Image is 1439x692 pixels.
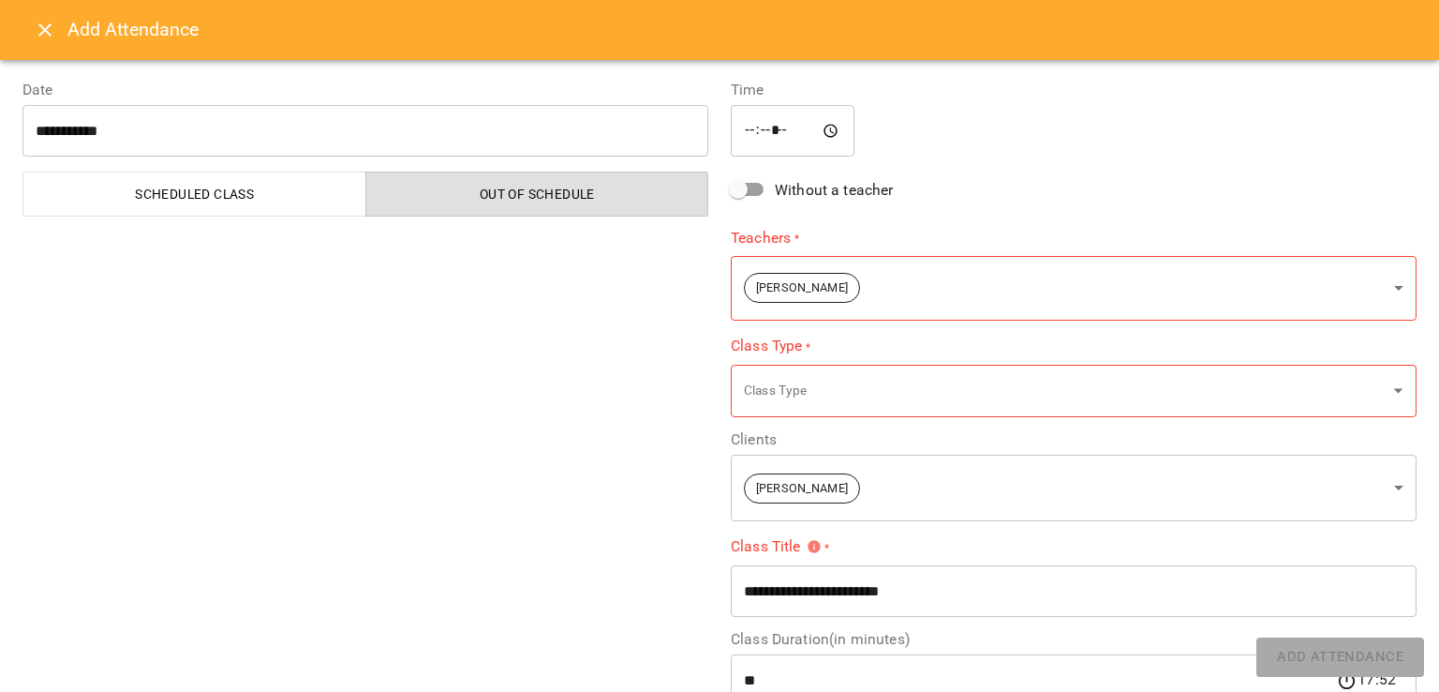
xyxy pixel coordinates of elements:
label: Class Duration(in minutes) [731,632,1417,647]
label: Time [731,83,1417,98]
span: Without a teacher [775,179,894,202]
button: Close [22,8,67,53]
button: Out of Schedule [365,172,709,217]
span: Out of Schedule [378,183,698,205]
span: Scheduled class [35,183,355,205]
span: [PERSON_NAME] [745,279,859,297]
label: Clients [731,432,1417,447]
label: Teachers [731,227,1417,248]
h6: Add Attendance [67,15,200,44]
span: [PERSON_NAME] [745,480,859,498]
div: [PERSON_NAME] [731,256,1417,321]
div: [PERSON_NAME] [731,455,1417,521]
label: Class Type [731,336,1417,357]
div: Class Type [731,364,1417,417]
span: Class Title [731,539,822,554]
label: Date [22,83,708,98]
p: Class Type [744,382,1387,400]
button: Scheduled class [22,172,366,217]
svg: Please specify class title or select clients [807,539,822,554]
